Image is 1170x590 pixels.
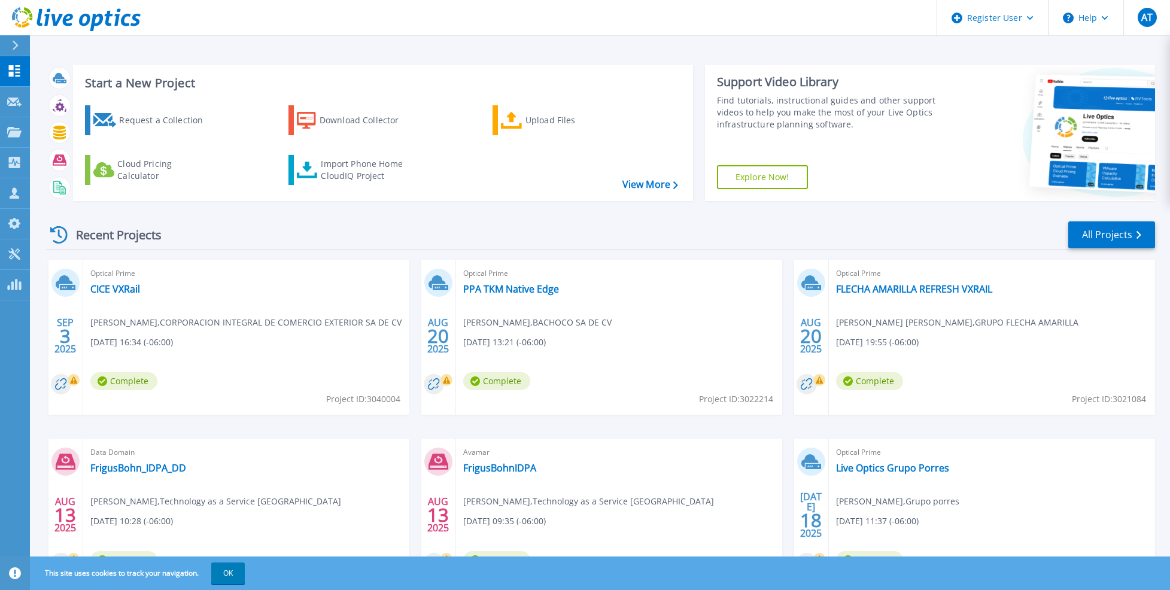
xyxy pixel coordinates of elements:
a: Request a Collection [85,105,218,135]
span: 3 [60,331,71,341]
span: Project ID: 3022214 [699,393,773,406]
span: This site uses cookies to track your navigation. [33,562,245,584]
a: Explore Now! [717,165,808,189]
span: Complete [836,551,903,569]
span: AT [1141,13,1153,22]
span: 18 [800,515,822,525]
a: Live Optics Grupo Porres [836,462,949,474]
div: AUG 2025 [427,314,449,358]
span: [DATE] 09:35 (-06:00) [463,515,546,528]
span: [PERSON_NAME] , Technology as a Service [GEOGRAPHIC_DATA] [463,495,714,508]
span: [DATE] 11:37 (-06:00) [836,515,919,528]
span: Optical Prime [836,267,1148,280]
span: 13 [427,510,449,520]
span: Optical Prime [836,446,1148,459]
div: Download Collector [320,108,415,132]
a: FLECHA AMARILLA REFRESH VXRAIL [836,283,992,295]
span: Project ID: 3040004 [326,393,400,406]
span: [DATE] 10:28 (-06:00) [90,515,173,528]
span: Complete [836,372,903,390]
span: Project ID: 3021084 [1072,393,1146,406]
a: PPA TKM Native Edge [463,283,559,295]
a: CICE VXRail [90,283,140,295]
button: OK [211,562,245,584]
div: Cloud Pricing Calculator [117,158,213,182]
a: FrigusBohnIDPA [463,462,536,474]
span: [PERSON_NAME] , Technology as a Service [GEOGRAPHIC_DATA] [90,495,341,508]
span: [PERSON_NAME] , CORPORACION INTEGRAL DE COMERCIO EXTERIOR SA DE CV [90,316,402,329]
span: Optical Prime [463,267,775,280]
div: Support Video Library [717,74,947,90]
span: Complete [90,372,157,390]
span: Optical Prime [90,267,402,280]
span: [DATE] 16:34 (-06:00) [90,336,173,349]
span: Complete [463,551,530,569]
div: AUG 2025 [54,493,77,537]
div: Recent Projects [46,220,178,250]
span: 20 [800,331,822,341]
a: All Projects [1068,221,1155,248]
a: Cloud Pricing Calculator [85,155,218,185]
a: Download Collector [288,105,422,135]
a: FrigusBohn_IDPA_DD [90,462,186,474]
a: View More [622,179,678,190]
span: Data Domain [90,446,402,459]
span: 20 [427,331,449,341]
span: [PERSON_NAME] , BACHOCO SA DE CV [463,316,612,329]
div: AUG 2025 [427,493,449,537]
div: Upload Files [525,108,621,132]
div: Find tutorials, instructional guides and other support videos to help you make the most of your L... [717,95,947,130]
div: Request a Collection [119,108,215,132]
div: SEP 2025 [54,314,77,358]
div: AUG 2025 [800,314,822,358]
span: 13 [54,510,76,520]
a: Upload Files [493,105,626,135]
span: [PERSON_NAME] [PERSON_NAME] , GRUPO FLECHA AMARILLA [836,316,1078,329]
div: [DATE] 2025 [800,493,822,537]
h3: Start a New Project [85,77,677,90]
div: Import Phone Home CloudIQ Project [321,158,414,182]
span: [PERSON_NAME] , Grupo porres [836,495,959,508]
span: [DATE] 19:55 (-06:00) [836,336,919,349]
span: [DATE] 13:21 (-06:00) [463,336,546,349]
span: Complete [90,551,157,569]
span: Complete [463,372,530,390]
span: Avamar [463,446,775,459]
